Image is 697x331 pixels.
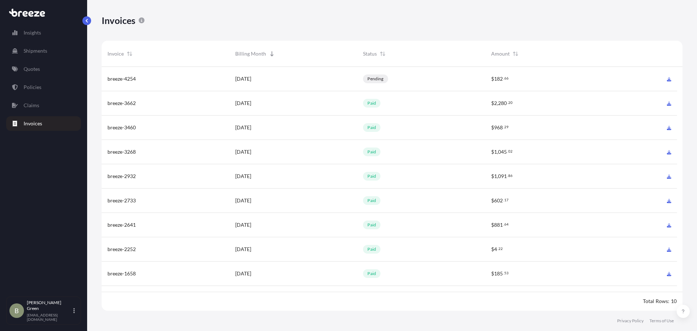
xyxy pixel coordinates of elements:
p: paid [367,222,376,228]
a: Privacy Policy [617,318,644,324]
span: $ [491,271,494,276]
span: , [497,101,498,106]
span: 968 [494,125,503,130]
p: paid [367,125,376,130]
button: Sort [125,49,134,58]
button: Sort [378,49,387,58]
span: Invoice [107,50,124,57]
span: Amount [491,50,510,57]
span: [DATE] [235,246,251,253]
p: [EMAIL_ADDRESS][DOMAIN_NAME] [27,313,72,322]
span: . [507,150,508,153]
span: 185 [494,271,503,276]
p: paid [367,271,376,276]
span: . [507,101,508,104]
span: $ [491,174,494,179]
p: Invoices [24,120,42,127]
span: . [503,199,504,201]
p: [PERSON_NAME] Green [27,300,72,311]
p: Quotes [24,65,40,73]
span: [DATE] [235,124,251,131]
span: 091 [498,174,507,179]
span: 86 [508,174,513,177]
span: breeze-2252 [107,246,136,253]
a: Quotes [6,62,81,76]
p: paid [367,149,376,155]
span: . [497,247,498,250]
span: $ [491,198,494,203]
span: 22 [498,247,503,250]
span: 280 [498,101,507,106]
span: Status [363,50,377,57]
span: [DATE] [235,100,251,107]
span: . [503,77,504,80]
span: 17 [504,199,509,201]
span: breeze-3268 [107,148,136,156]
span: 1 [494,174,497,179]
button: Sort [268,49,276,58]
span: $ [491,125,494,130]
span: breeze-3662 [107,100,136,107]
a: Shipments [6,44,81,58]
div: Total Rows: 10 [643,298,677,305]
span: $ [491,222,494,227]
p: paid [367,198,376,203]
p: paid [367,246,376,252]
span: 4 [494,247,497,252]
span: [DATE] [235,270,251,277]
span: , [497,174,498,179]
span: . [503,223,504,226]
a: Policies [6,80,81,94]
span: 602 [494,198,503,203]
span: $ [491,76,494,81]
span: breeze-3460 [107,124,136,131]
span: 64 [504,223,509,226]
span: $ [491,247,494,252]
span: [DATE] [235,75,251,82]
span: 2 [494,101,497,106]
button: Sort [511,49,520,58]
span: 20 [508,101,513,104]
span: $ [491,149,494,154]
span: 881 [494,222,503,227]
p: Claims [24,102,39,109]
a: Claims [6,98,81,113]
span: 29 [504,126,509,128]
p: Invoices [102,15,136,26]
span: 1 [494,149,497,154]
span: breeze-2733 [107,197,136,204]
span: [DATE] [235,197,251,204]
span: Billing Month [235,50,266,57]
span: 045 [498,149,507,154]
p: pending [367,76,383,82]
span: 53 [504,272,509,274]
a: Invoices [6,116,81,131]
span: 02 [508,150,513,153]
a: Terms of Use [649,318,674,324]
span: 66 [504,77,509,80]
p: paid [367,173,376,179]
p: Insights [24,29,41,36]
span: , [497,149,498,154]
span: breeze-2641 [107,221,136,229]
span: [DATE] [235,221,251,229]
span: . [503,272,504,274]
p: Policies [24,84,41,91]
div: Actions [613,41,677,67]
span: [DATE] [235,148,251,156]
p: Shipments [24,47,47,55]
span: breeze-1658 [107,270,136,277]
span: [DATE] [235,173,251,180]
span: 182 [494,76,503,81]
span: . [503,126,504,128]
span: breeze-2932 [107,173,136,180]
span: . [507,174,508,177]
span: breeze-4254 [107,75,136,82]
p: paid [367,100,376,106]
span: $ [491,101,494,106]
a: Insights [6,25,81,40]
span: B [15,307,19,314]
